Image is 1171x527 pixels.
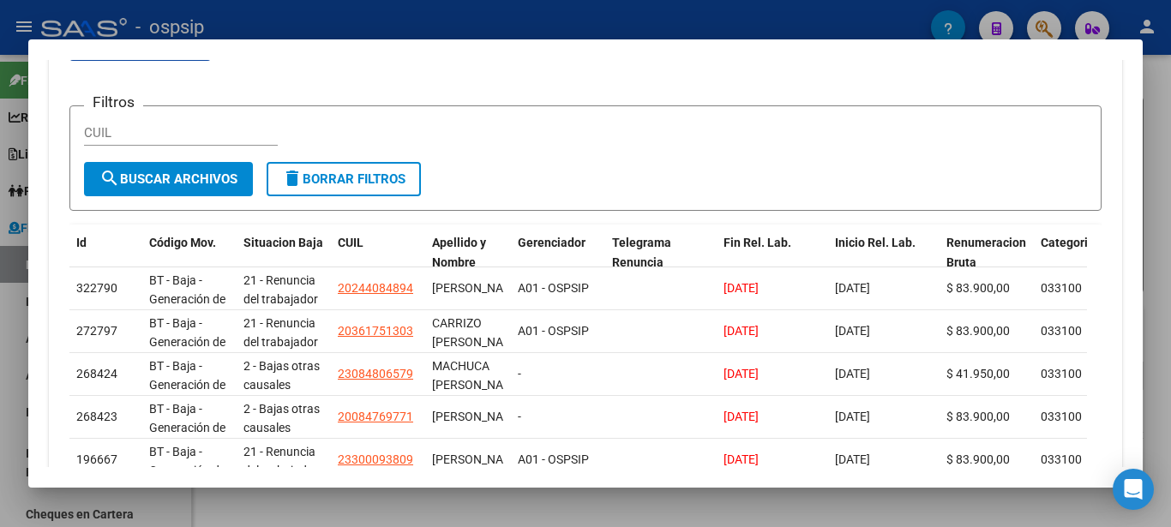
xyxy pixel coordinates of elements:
span: [DATE] [724,367,759,380]
span: [DATE] [835,324,870,338]
span: 268423 [76,410,117,423]
span: Código Mov. [149,236,216,249]
span: [DATE] [724,324,759,338]
span: Borrar Filtros [282,171,405,187]
span: $ 83.900,00 [946,281,1010,295]
span: 2 - Bajas otras causales [243,359,320,392]
span: [DATE] [724,452,759,466]
span: 20084769771 [338,410,413,423]
span: 196667 [76,452,117,466]
span: 2 - Bajas otras causales [243,402,320,435]
span: CARRIZO JAVIER OMAR [432,316,524,350]
span: DIAZ WALTER FABIAN [432,281,524,295]
datatable-header-cell: Id [69,225,142,300]
span: BT - Baja - Generación de Clave [149,359,225,412]
datatable-header-cell: Situacion Baja [237,225,331,300]
datatable-header-cell: Gerenciador [511,225,605,300]
span: $ 83.900,00 [946,452,1010,466]
span: $ 41.950,00 [946,367,1010,380]
span: Situacion Baja [243,236,323,249]
span: 20244084894 [338,281,413,295]
span: [DATE] [724,281,759,295]
button: Buscar Archivos [84,162,253,196]
datatable-header-cell: Renumeracion Bruta [940,225,1034,300]
span: 20361751303 [338,324,413,338]
span: A01 - OSPSIP [518,324,589,338]
span: CUIL [338,236,363,249]
datatable-header-cell: Telegrama Renuncia [605,225,717,300]
span: [DATE] [835,281,870,295]
span: 21 - Renuncia del trabajador / ART.240 - LCT / ART.64 Inc.a) L22248 y otras [243,273,318,385]
span: Apellido y Nombre [432,236,486,269]
span: A01 - OSPSIP [518,452,589,466]
span: MACHUCA HORACIO [432,359,524,392]
span: - [518,410,521,423]
span: 268424 [76,367,117,380]
datatable-header-cell: Fin Rel. Lab. [717,225,828,300]
span: 23300093809 [338,452,413,466]
span: $ 83.900,00 [946,324,1010,338]
button: Borrar Filtros [267,162,421,196]
span: Buscar Archivos [99,171,237,187]
span: - [518,367,521,380]
span: Gerenciador [518,236,585,249]
span: [DATE] [835,367,870,380]
span: BT - Baja - Generación de Clave [149,273,225,326]
datatable-header-cell: Apellido y Nombre [425,225,511,300]
span: 033100 [1041,324,1082,338]
span: 033100 [1041,410,1082,423]
datatable-header-cell: Código Mov. [142,225,237,300]
span: 033100 [1041,367,1082,380]
span: Categoria [1041,236,1095,249]
span: Fin Rel. Lab. [724,236,791,249]
span: A01 - OSPSIP [518,281,589,295]
span: RODRIGUEZ LUIS ALEJANDRO [432,452,524,466]
span: BT - Baja - Generación de Clave [149,402,225,455]
datatable-header-cell: CUIL [331,225,425,300]
span: [DATE] [835,452,870,466]
span: [DATE] [724,410,759,423]
span: $ 83.900,00 [946,410,1010,423]
span: Inicio Rel. Lab. [835,236,916,249]
span: [DATE] [835,410,870,423]
span: 272797 [76,324,117,338]
span: NIETO ALBERTO TOMAS [432,410,524,423]
mat-icon: delete [282,168,303,189]
h3: Filtros [84,93,143,111]
span: 033100 [1041,452,1082,466]
div: Open Intercom Messenger [1113,469,1154,510]
span: 033100 [1041,281,1082,295]
span: 23084806579 [338,367,413,380]
datatable-header-cell: Inicio Rel. Lab. [828,225,940,300]
span: Id [76,236,87,249]
span: BT - Baja - Generación de Clave [149,445,225,498]
span: Renumeracion Bruta [946,236,1026,269]
span: 322790 [76,281,117,295]
span: BT - Baja - Generación de Clave [149,316,225,369]
datatable-header-cell: Categoria [1034,225,1120,300]
span: Telegrama Renuncia [612,236,671,269]
mat-icon: search [99,168,120,189]
span: 21 - Renuncia del trabajador / ART.240 - LCT / ART.64 Inc.a) L22248 y otras [243,316,318,428]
